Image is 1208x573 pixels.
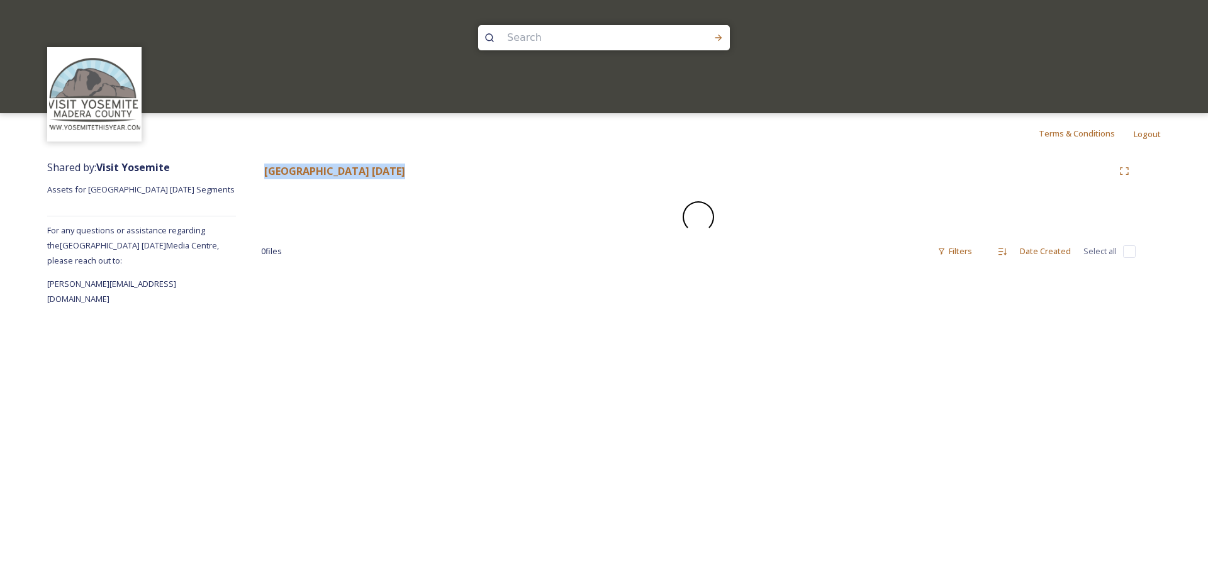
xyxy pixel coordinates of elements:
div: Filters [931,239,978,264]
a: Terms & Conditions [1039,126,1134,141]
span: Terms & Conditions [1039,128,1115,139]
span: Shared by: [47,160,170,174]
span: 0 file s [261,245,282,257]
img: images.png [49,49,140,140]
span: Logout [1134,128,1161,140]
input: Search [501,24,673,52]
span: Select all [1083,245,1117,257]
span: [PERSON_NAME][EMAIL_ADDRESS][DOMAIN_NAME] [47,278,176,304]
strong: Visit Yosemite [96,160,170,174]
strong: [GEOGRAPHIC_DATA] [DATE] [264,164,405,178]
div: Date Created [1014,239,1077,264]
span: Assets for [GEOGRAPHIC_DATA] [DATE] Segments [47,184,235,195]
span: For any questions or assistance regarding the [GEOGRAPHIC_DATA] [DATE] Media Centre, please reach... [47,225,219,266]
